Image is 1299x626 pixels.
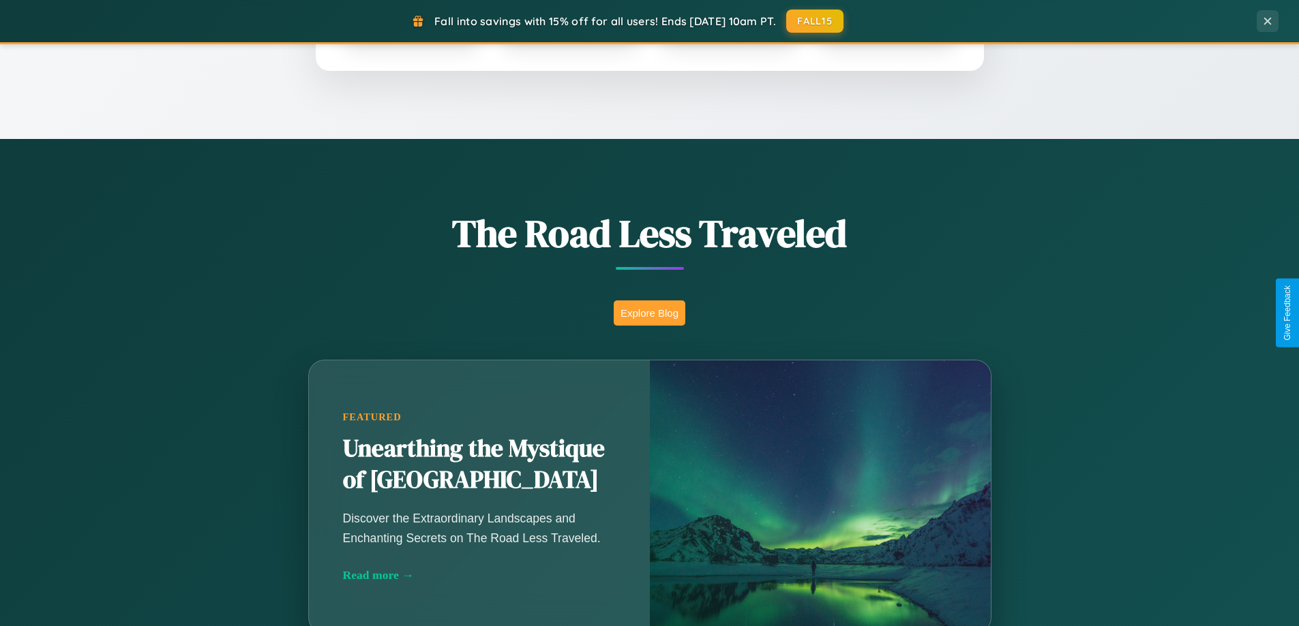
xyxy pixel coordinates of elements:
div: Read more → [343,568,616,582]
button: Explore Blog [614,300,685,326]
h2: Unearthing the Mystique of [GEOGRAPHIC_DATA] [343,433,616,496]
div: Give Feedback [1283,285,1292,341]
div: Featured [343,411,616,423]
p: Discover the Extraordinary Landscapes and Enchanting Secrets on The Road Less Traveled. [343,509,616,547]
button: FALL15 [786,10,843,33]
h1: The Road Less Traveled [241,207,1059,260]
span: Fall into savings with 15% off for all users! Ends [DATE] 10am PT. [434,14,776,28]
